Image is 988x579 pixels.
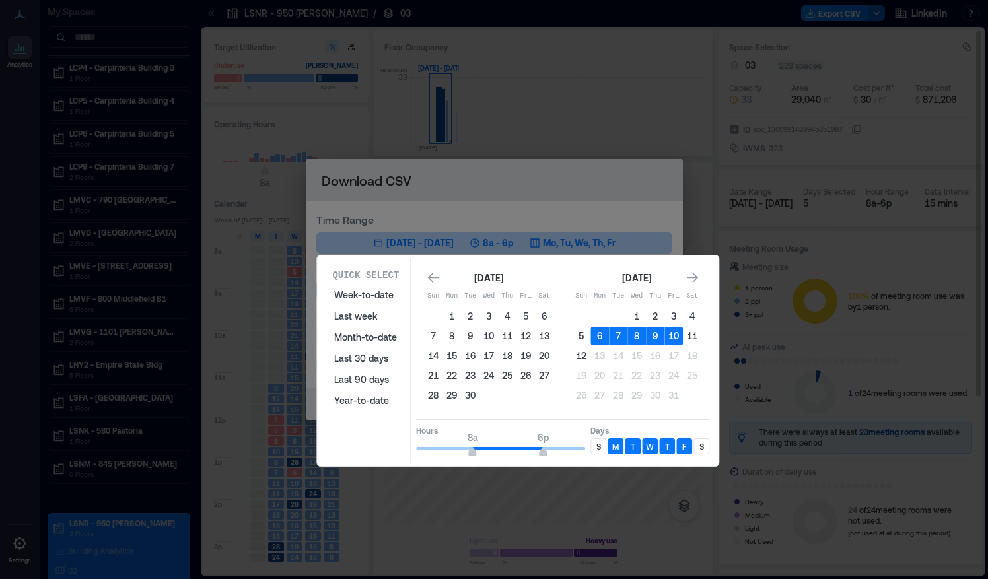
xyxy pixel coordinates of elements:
th: Wednesday [479,287,498,306]
button: 1 [627,307,646,325]
button: 5 [572,327,590,345]
button: Go to next month [683,269,701,287]
button: 20 [535,347,553,365]
button: 11 [683,327,701,345]
button: 11 [498,327,516,345]
p: W [646,441,654,452]
button: Week-to-date [326,285,405,306]
button: 17 [664,347,683,365]
button: 12 [572,347,590,365]
button: 16 [461,347,479,365]
button: 8 [627,327,646,345]
button: 28 [609,386,627,405]
button: 4 [498,307,516,325]
button: 22 [442,366,461,385]
button: 5 [516,307,535,325]
button: 15 [627,347,646,365]
p: Thu [646,291,664,302]
button: 20 [590,366,609,385]
p: Sat [683,291,701,302]
button: Year-to-date [326,390,405,411]
button: 25 [498,366,516,385]
th: Monday [590,287,609,306]
th: Saturday [683,287,701,306]
button: 6 [590,327,609,345]
button: 2 [461,307,479,325]
th: Monday [442,287,461,306]
div: [DATE] [470,270,507,286]
p: Sun [424,291,442,302]
button: 14 [609,347,627,365]
p: T [665,441,670,452]
button: 25 [683,366,701,385]
button: 4 [683,307,701,325]
p: Quick Select [332,269,399,282]
button: 15 [442,347,461,365]
button: 30 [646,386,664,405]
p: F [682,441,686,452]
button: 31 [664,386,683,405]
button: 26 [572,386,590,405]
button: 9 [646,327,664,345]
p: Wed [479,291,498,302]
button: 27 [590,386,609,405]
p: Hours [416,425,585,436]
button: 13 [590,347,609,365]
button: Last 30 days [326,348,405,369]
span: 6p [538,432,549,443]
button: 14 [424,347,442,365]
button: 7 [609,327,627,345]
th: Thursday [498,287,516,306]
button: Last week [326,306,405,327]
button: 2 [646,307,664,325]
button: 23 [461,366,479,385]
p: Thu [498,291,516,302]
p: S [699,441,704,452]
p: Mon [442,291,461,302]
th: Friday [516,287,535,306]
button: 27 [535,366,553,385]
p: Fri [664,291,683,302]
button: 16 [646,347,664,365]
p: S [596,441,601,452]
button: Last 90 days [326,369,405,390]
th: Thursday [646,287,664,306]
button: 29 [442,386,461,405]
span: 8a [468,432,478,443]
button: 18 [683,347,701,365]
button: 7 [424,327,442,345]
p: Fri [516,291,535,302]
p: Sat [535,291,553,302]
button: 1 [442,307,461,325]
button: 23 [646,366,664,385]
button: 6 [535,307,553,325]
th: Sunday [572,287,590,306]
p: T [631,441,635,452]
button: 10 [479,327,498,345]
button: 10 [664,327,683,345]
button: 3 [479,307,498,325]
button: 9 [461,327,479,345]
button: 29 [627,386,646,405]
button: 28 [424,386,442,405]
p: Wed [627,291,646,302]
div: [DATE] [618,270,655,286]
button: Go to previous month [424,269,442,287]
button: 3 [664,307,683,325]
button: Month-to-date [326,327,405,348]
button: 21 [609,366,627,385]
p: Sun [572,291,590,302]
button: 30 [461,386,479,405]
th: Friday [664,287,683,306]
p: Tue [609,291,627,302]
button: 17 [479,347,498,365]
button: 12 [516,327,535,345]
button: 19 [572,366,590,385]
button: 18 [498,347,516,365]
button: 24 [664,366,683,385]
button: 24 [479,366,498,385]
th: Wednesday [627,287,646,306]
button: 21 [424,366,442,385]
p: Mon [590,291,609,302]
th: Sunday [424,287,442,306]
